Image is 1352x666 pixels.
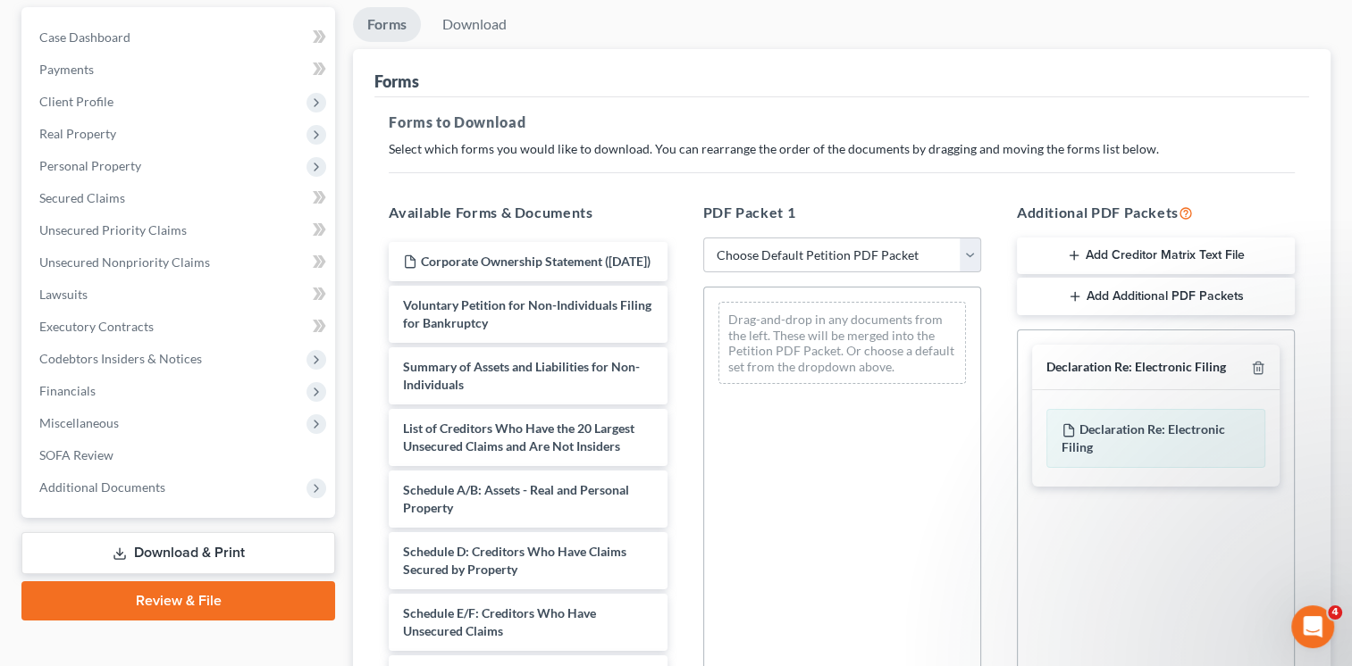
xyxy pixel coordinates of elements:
[39,287,88,302] span: Lawsuits
[25,246,335,279] a: Unsecured Nonpriority Claims
[39,351,202,366] span: Codebtors Insiders & Notices
[428,7,521,42] a: Download
[39,222,187,237] span: Unsecured Priority Claims
[389,140,1295,158] p: Select which forms you would like to download. You can rearrange the order of the documents by dr...
[1046,359,1226,376] div: Declaration Re: Electronic Filing
[403,359,640,392] span: Summary of Assets and Liabilities for Non-Individuals
[703,202,981,223] h5: PDF Packet 1
[39,447,113,462] span: SOFA Review
[39,158,141,173] span: Personal Property
[39,190,125,205] span: Secured Claims
[403,420,634,454] span: List of Creditors Who Have the 20 Largest Unsecured Claims and Are Not Insiders
[1291,605,1334,648] iframe: Intercom live chat
[374,71,419,92] div: Forms
[25,214,335,246] a: Unsecured Priority Claims
[39,479,165,495] span: Additional Documents
[39,415,119,430] span: Miscellaneous
[389,202,667,223] h5: Available Forms & Documents
[25,21,335,54] a: Case Dashboard
[403,544,626,577] span: Schedule D: Creditors Who Have Claims Secured by Property
[1328,605,1342,620] span: 4
[39,94,113,109] span: Client Profile
[1017,202,1295,223] h5: Additional PDF Packets
[39,319,154,334] span: Executory Contracts
[21,532,335,574] a: Download & Print
[1017,237,1295,275] button: Add Creditor Matrix Text File
[1017,278,1295,315] button: Add Additional PDF Packets
[39,254,210,270] span: Unsecured Nonpriority Claims
[389,112,1295,133] h5: Forms to Download
[421,254,651,269] span: Corporate Ownership Statement ([DATE])
[403,482,629,515] span: Schedule A/B: Assets - Real and Personal Property
[25,439,335,471] a: SOFA Review
[25,182,335,214] a: Secured Claims
[718,302,966,384] div: Drag-and-drop in any documents from the left. These will be merged into the Petition PDF Packet. ...
[25,54,335,86] a: Payments
[353,7,421,42] a: Forms
[403,605,596,638] span: Schedule E/F: Creditors Who Have Unsecured Claims
[39,383,96,398] span: Financials
[25,311,335,343] a: Executory Contracts
[1062,421,1225,454] span: Declaration Re: Electronic Filing
[21,581,335,620] a: Review & File
[39,29,130,45] span: Case Dashboard
[39,62,94,77] span: Payments
[39,126,116,141] span: Real Property
[403,297,651,330] span: Voluntary Petition for Non-Individuals Filing for Bankruptcy
[25,279,335,311] a: Lawsuits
